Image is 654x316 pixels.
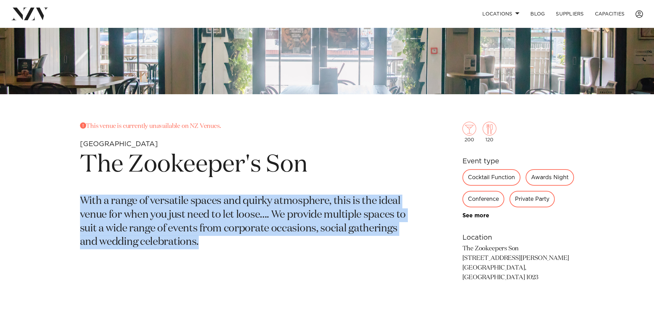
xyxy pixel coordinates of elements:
a: Capacities [589,7,630,21]
a: SUPPLIERS [550,7,589,21]
div: 200 [462,122,476,142]
div: Cocktail Function [462,169,520,186]
a: Locations [477,7,525,21]
h6: Event type [462,156,574,166]
p: This venue is currently unavailable on NZ Venues. [80,122,414,131]
img: dining.png [483,122,496,135]
div: Conference [462,191,504,207]
div: Awards Night [526,169,574,186]
a: BLOG [525,7,550,21]
p: The Zookeepers Son [STREET_ADDRESS][PERSON_NAME] [GEOGRAPHIC_DATA], [GEOGRAPHIC_DATA] 1023 [462,244,574,283]
p: With a range of versatile spaces and quirky atmosphere, this is the ideal venue for when you just... [80,195,414,250]
h1: The Zookeeper's Son [80,149,414,181]
div: 120 [483,122,496,142]
h6: Location [462,232,574,243]
img: nzv-logo.png [11,8,48,20]
div: Private Party [509,191,555,207]
small: [GEOGRAPHIC_DATA] [80,141,158,148]
img: cocktail.png [462,122,476,135]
